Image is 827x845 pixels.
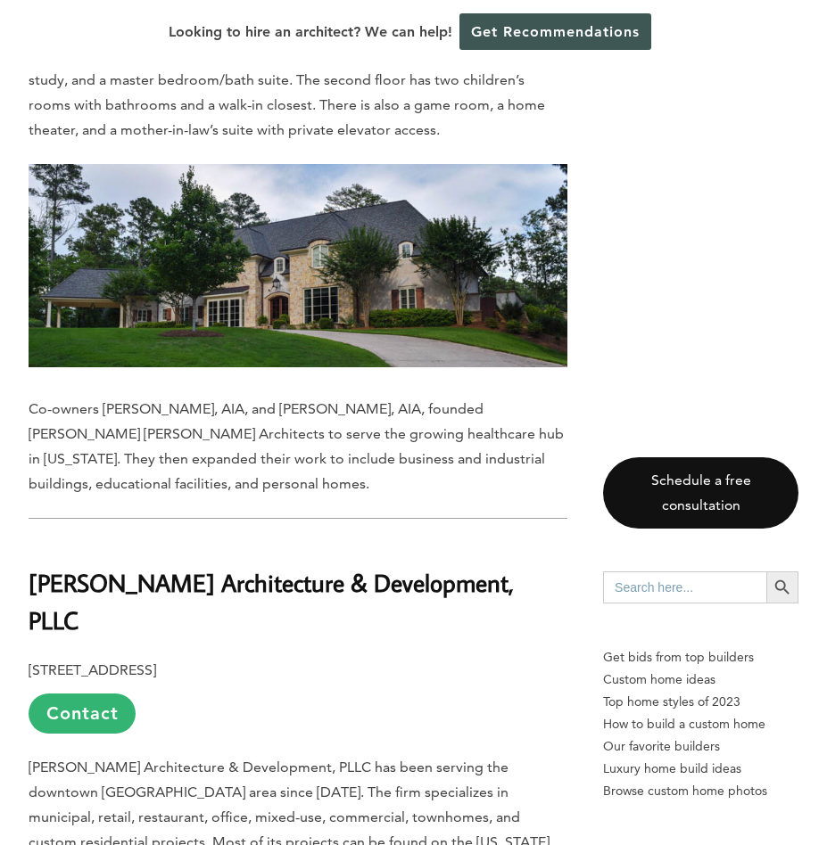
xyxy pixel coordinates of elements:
b: [PERSON_NAME] Architecture & Development, PLLC [29,567,514,636]
a: Luxury home build ideas [603,758,798,780]
a: Custom home ideas [603,669,798,691]
input: Search here... [603,571,766,603]
a: Schedule a free consultation [603,457,798,529]
a: Our favorite builders [603,735,798,758]
a: Get Recommendations [459,13,651,50]
b: [STREET_ADDRESS] [29,661,156,678]
a: Top home styles of 2023 [603,691,798,713]
p: Get bids from top builders [603,646,798,669]
a: How to build a custom home [603,713,798,735]
svg: Search [773,578,792,597]
span: Co-owners [PERSON_NAME], AIA, and [PERSON_NAME], AIA, founded [PERSON_NAME] [PERSON_NAME] Archite... [29,400,564,492]
a: Browse custom home photos [603,780,798,802]
a: Contact [29,693,136,734]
